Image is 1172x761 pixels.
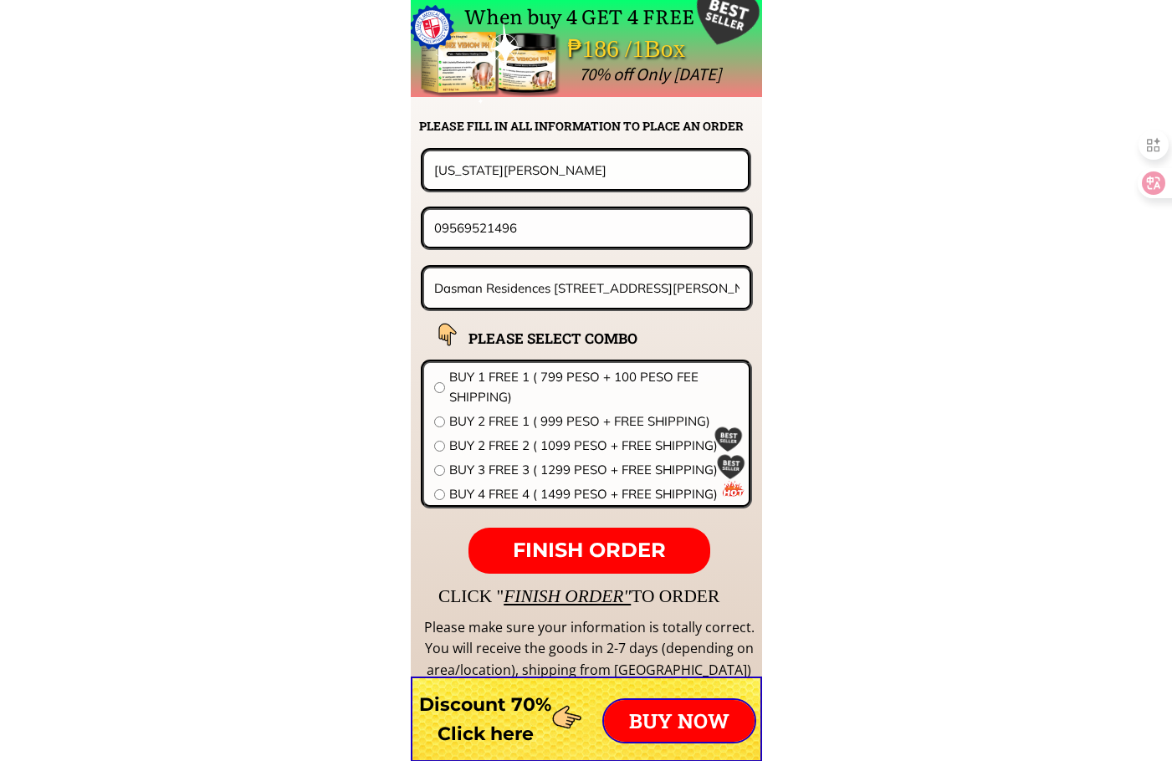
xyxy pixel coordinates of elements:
input: Address [430,268,745,308]
div: 70% off Only [DATE] [579,60,1095,89]
span: BUY 3 FREE 3 ( 1299 PESO + FREE SHIPPING) [449,460,739,480]
div: Please make sure your information is totally correct. You will receive the goods in 2-7 days (dep... [422,617,756,682]
span: BUY 4 FREE 4 ( 1499 PESO + FREE SHIPPING) [449,484,739,504]
input: Phone number [430,210,744,246]
input: Your name [430,151,742,188]
span: BUY 2 FREE 2 ( 1099 PESO + FREE SHIPPING) [449,436,739,456]
span: BUY 1 FREE 1 ( 799 PESO + 100 PESO FEE SHIPPING) [449,367,739,407]
h2: PLEASE FILL IN ALL INFORMATION TO PLACE AN ORDER [419,117,760,135]
h3: Discount 70% Click here [411,690,560,748]
span: FINISH ORDER [513,538,666,562]
div: ₱186 /1Box [567,29,733,69]
h2: PLEASE SELECT COMBO [468,327,679,350]
p: BUY NOW [604,700,755,742]
span: BUY 2 FREE 1 ( 999 PESO + FREE SHIPPING) [449,411,739,432]
span: FINISH ORDER" [504,586,631,606]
